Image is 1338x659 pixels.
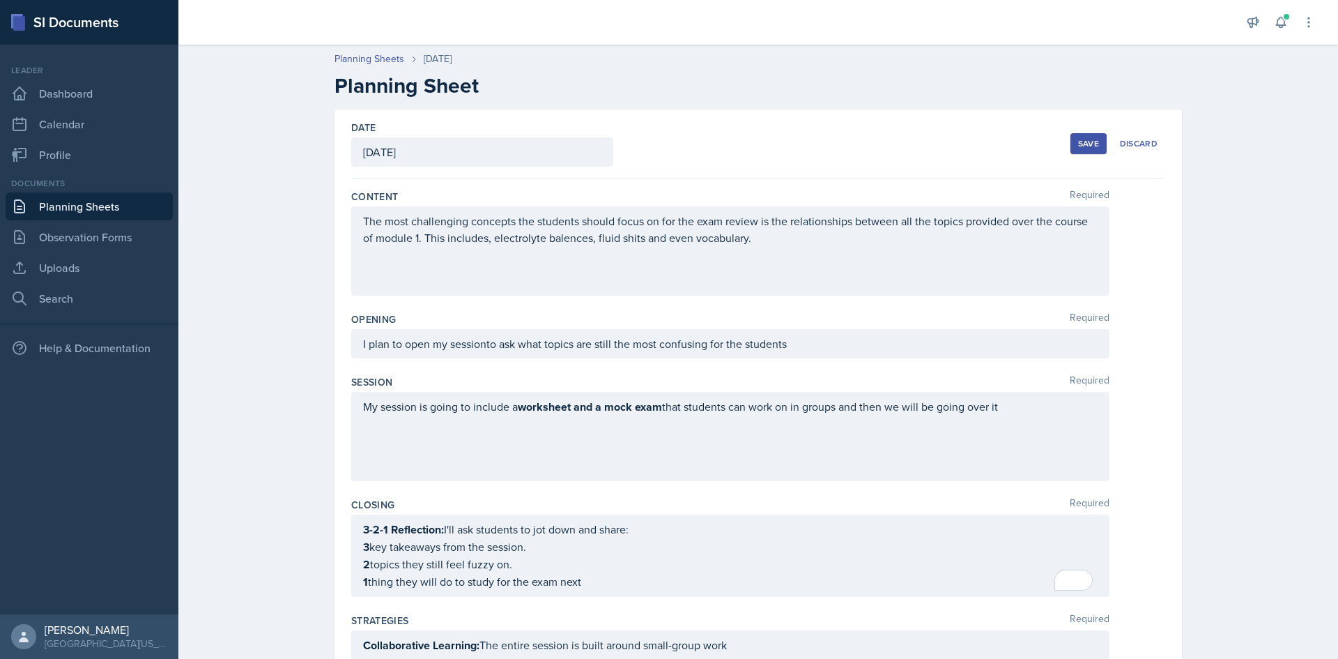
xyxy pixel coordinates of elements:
strong: Collaborative Learning: [363,637,479,653]
a: Planning Sheets [6,192,173,220]
label: Closing [351,498,394,512]
a: Observation Forms [6,223,173,251]
div: Documents [6,177,173,190]
span: Required [1070,375,1109,389]
strong: 3-2-1 Reflection: [363,522,444,538]
div: [GEOGRAPHIC_DATA][US_STATE] [45,637,167,651]
strong: 1 [363,574,368,590]
span: Required [1070,190,1109,204]
h2: Planning Sheet [334,73,1182,98]
span: Required [1070,614,1109,628]
p: My session is going to include a that students can work on in groups and then we will be going ov... [363,398,1098,416]
a: Planning Sheets [334,52,404,66]
div: [DATE] [424,52,452,66]
div: Help & Documentation [6,334,173,362]
label: Strategies [351,614,409,628]
label: Date [351,121,376,135]
div: Leader [6,64,173,77]
label: Content [351,190,398,204]
button: Discard [1112,133,1165,154]
p: I plan to open my sessionto ask what topics are still the most confusing for the students [363,335,1098,352]
a: Calendar [6,110,173,138]
div: Discard [1120,138,1158,149]
button: Save [1070,133,1107,154]
strong: 2 [363,556,370,573]
p: thing they will do to study for the exam next [363,573,1098,591]
strong: worksheet and a mock exam [518,399,662,415]
a: Profile [6,141,173,169]
p: I'll ask students to jot down and share: [363,521,1098,538]
strong: 3 [363,539,369,555]
span: Required [1070,312,1109,326]
label: Opening [351,312,396,326]
div: To enrich screen reader interactions, please activate Accessibility in Grammarly extension settings [363,521,1098,591]
a: Dashboard [6,79,173,107]
a: Search [6,285,173,312]
span: Required [1070,498,1109,512]
p: key takeaways from the session. [363,538,1098,556]
p: The most challenging concepts the students should focus on for the exam review is the relationshi... [363,213,1098,246]
div: [PERSON_NAME] [45,623,167,637]
label: Session [351,375,392,389]
a: Uploads [6,254,173,282]
p: topics they still feel fuzzy on. [363,556,1098,573]
div: Save [1078,138,1099,149]
p: The entire session is built around small-group work [363,637,1098,654]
